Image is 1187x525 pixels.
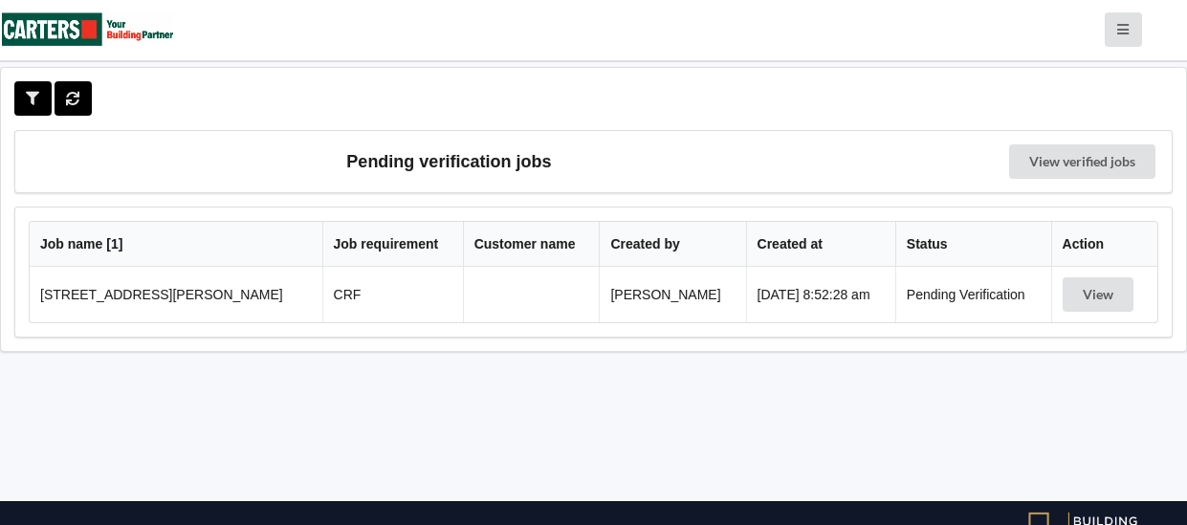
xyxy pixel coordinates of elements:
[30,222,322,267] th: Job name [ 1 ]
[30,267,322,322] td: [STREET_ADDRESS][PERSON_NAME]
[1009,144,1155,179] a: View verified jobs
[322,267,463,322] td: CRF
[29,144,869,179] h3: Pending verification jobs
[1051,222,1157,267] th: Action
[1063,287,1137,302] a: View
[1063,277,1133,312] button: View
[463,222,600,267] th: Customer name
[895,267,1051,322] td: Pending Verification
[322,222,463,267] th: Job requirement
[599,222,745,267] th: Created by
[599,267,745,322] td: [PERSON_NAME]
[895,222,1051,267] th: Status
[746,222,895,267] th: Created at
[746,267,895,322] td: [DATE] 8:52:28 am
